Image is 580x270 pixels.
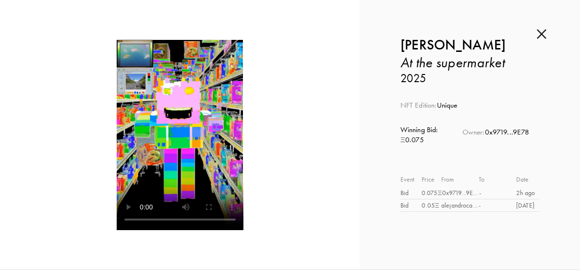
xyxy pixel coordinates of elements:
[479,188,516,198] div: -
[441,200,479,210] div: alejandrocartagena.eth
[516,174,539,187] div: Date
[400,200,422,210] div: Bid
[441,174,479,187] div: From
[400,100,540,110] div: Unique
[400,125,438,135] p: Winning Bid:
[537,29,546,39] img: cross.b43b024a.svg
[422,200,441,210] div: 0.05 Ξ
[400,188,422,198] div: Bid
[400,72,540,86] h3: 2025
[400,54,505,71] i: At the supermarket
[400,174,422,187] div: Event
[462,127,530,146] div: 0x9719...9E78
[462,128,485,136] span: Owner:
[400,37,506,53] b: [PERSON_NAME]
[400,135,438,145] div: 0.075
[400,101,437,110] span: NFT Edition:
[400,135,405,144] span: Ξ
[400,199,540,212] a: Bid0.05Ξalejandrocartagena.eth-[DATE]
[422,188,442,198] div: 0.075 Ξ
[479,200,516,210] div: -
[422,174,441,187] div: Price
[479,174,516,187] div: To
[442,188,479,198] div: 0x9719...9E78
[516,200,539,210] div: [DATE]
[400,187,540,199] a: Bid0.075Ξ0x9719...9E78-2h ago
[516,188,539,198] div: 2h ago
